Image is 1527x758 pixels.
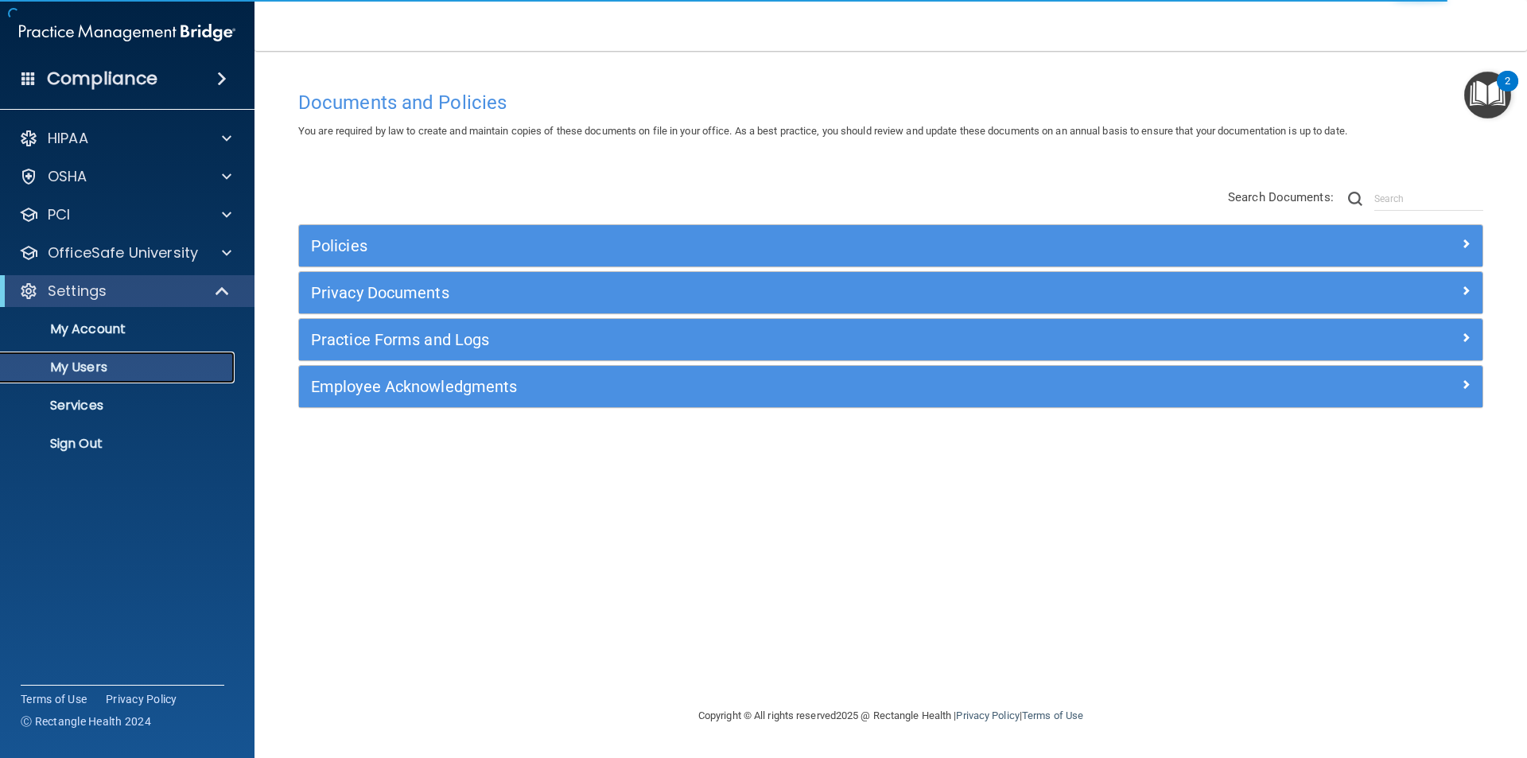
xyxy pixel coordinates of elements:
h4: Compliance [47,68,157,90]
span: You are required by law to create and maintain copies of these documents on file in your office. ... [298,125,1347,137]
h5: Privacy Documents [311,284,1175,301]
a: PCI [19,205,231,224]
div: Copyright © All rights reserved 2025 @ Rectangle Health | | [600,690,1181,741]
h5: Policies [311,237,1175,255]
a: OfficeSafe University [19,243,231,262]
a: Practice Forms and Logs [311,327,1471,352]
p: Settings [48,282,107,301]
img: ic-search.3b580494.png [1348,192,1362,206]
button: Open Resource Center, 2 new notifications [1464,72,1511,119]
p: My Users [10,360,227,375]
h4: Documents and Policies [298,92,1483,113]
p: PCI [48,205,70,224]
a: Terms of Use [21,691,87,707]
a: Policies [311,233,1471,258]
p: Sign Out [10,436,227,452]
a: Settings [19,282,231,301]
p: Services [10,398,227,414]
a: Privacy Policy [956,709,1019,721]
p: OfficeSafe University [48,243,198,262]
h5: Practice Forms and Logs [311,331,1175,348]
span: Ⓒ Rectangle Health 2024 [21,713,151,729]
img: PMB logo [19,17,235,49]
p: HIPAA [48,129,88,148]
p: My Account [10,321,227,337]
iframe: Drift Widget Chat Controller [1252,645,1508,709]
p: OSHA [48,167,87,186]
a: Employee Acknowledgments [311,374,1471,399]
a: OSHA [19,167,231,186]
span: Search Documents: [1228,190,1334,204]
h5: Employee Acknowledgments [311,378,1175,395]
input: Search [1374,187,1483,211]
a: Terms of Use [1022,709,1083,721]
a: Privacy Documents [311,280,1471,305]
a: HIPAA [19,129,231,148]
div: 2 [1505,81,1510,102]
a: Privacy Policy [106,691,177,707]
